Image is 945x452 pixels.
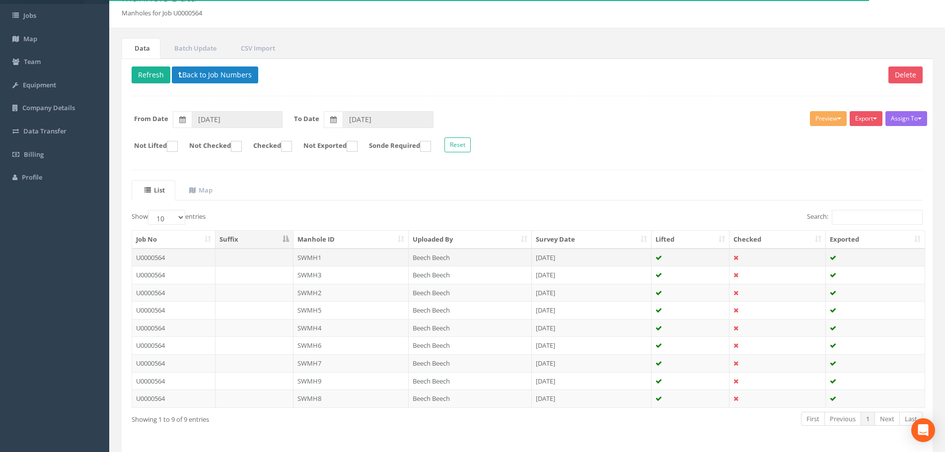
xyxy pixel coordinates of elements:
[409,319,532,337] td: Beech Beech
[409,249,532,266] td: Beech Beech
[532,284,652,302] td: [DATE]
[532,389,652,407] td: [DATE]
[888,66,923,83] button: Delete
[359,141,431,152] label: Sonde Required
[132,319,216,337] td: U0000564
[652,231,730,249] th: Lifted: activate to sort column ascending
[122,8,202,18] li: Manholes for Job U0000564
[409,336,532,354] td: Beech Beech
[807,210,923,225] label: Search:
[293,354,409,372] td: SWMH7
[22,103,75,112] span: Company Details
[832,210,923,225] input: Search:
[176,180,223,200] a: Map
[409,354,532,372] td: Beech Beech
[145,186,165,194] uib-tab-heading: List
[134,114,168,124] label: From Date
[132,284,216,302] td: U0000564
[293,249,409,266] td: SWMH1
[409,266,532,284] td: Beech Beech
[23,11,36,20] span: Jobs
[132,336,216,354] td: U0000564
[409,372,532,390] td: Beech Beech
[850,111,882,126] button: Export
[132,231,216,249] th: Job No: activate to sort column ascending
[22,173,42,182] span: Profile
[532,249,652,266] td: [DATE]
[729,231,826,249] th: Checked: activate to sort column ascending
[148,210,185,225] select: Showentries
[801,412,825,426] a: First
[192,111,283,128] input: From Date
[444,137,471,152] button: Reset
[189,186,213,194] uib-tab-heading: Map
[409,284,532,302] td: Beech Beech
[293,319,409,337] td: SWMH4
[911,418,935,442] div: Open Intercom Messenger
[532,336,652,354] td: [DATE]
[810,111,847,126] button: Preview
[124,141,178,152] label: Not Lifted
[172,66,258,83] button: Back to Job Numbers
[294,114,319,124] label: To Date
[132,210,206,225] label: Show entries
[293,301,409,319] td: SWMH5
[122,38,160,59] a: Data
[293,266,409,284] td: SWMH3
[216,231,293,249] th: Suffix: activate to sort column descending
[132,411,452,424] div: Showing 1 to 9 of 9 entries
[228,38,286,59] a: CSV Import
[132,389,216,407] td: U0000564
[161,38,227,59] a: Batch Update
[132,354,216,372] td: U0000564
[23,34,37,43] span: Map
[409,231,532,249] th: Uploaded By: activate to sort column ascending
[24,150,44,159] span: Billing
[132,372,216,390] td: U0000564
[532,266,652,284] td: [DATE]
[293,372,409,390] td: SWMH9
[532,372,652,390] td: [DATE]
[293,231,409,249] th: Manhole ID: activate to sort column ascending
[293,389,409,407] td: SWMH8
[132,301,216,319] td: U0000564
[899,412,923,426] a: Last
[532,319,652,337] td: [DATE]
[132,249,216,266] td: U0000564
[293,284,409,302] td: SWMH2
[132,180,175,200] a: List
[343,111,434,128] input: To Date
[826,231,925,249] th: Exported: activate to sort column ascending
[23,127,67,135] span: Data Transfer
[293,141,358,152] label: Not Exported
[885,111,927,126] button: Assign To
[532,354,652,372] td: [DATE]
[293,336,409,354] td: SWMH6
[532,301,652,319] td: [DATE]
[824,412,861,426] a: Previous
[409,301,532,319] td: Beech Beech
[132,266,216,284] td: U0000564
[861,412,875,426] a: 1
[409,389,532,407] td: Beech Beech
[132,66,170,83] button: Refresh
[23,80,56,89] span: Equipment
[179,141,242,152] label: Not Checked
[874,412,900,426] a: Next
[24,57,41,66] span: Team
[532,231,652,249] th: Survey Date: activate to sort column ascending
[243,141,292,152] label: Checked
